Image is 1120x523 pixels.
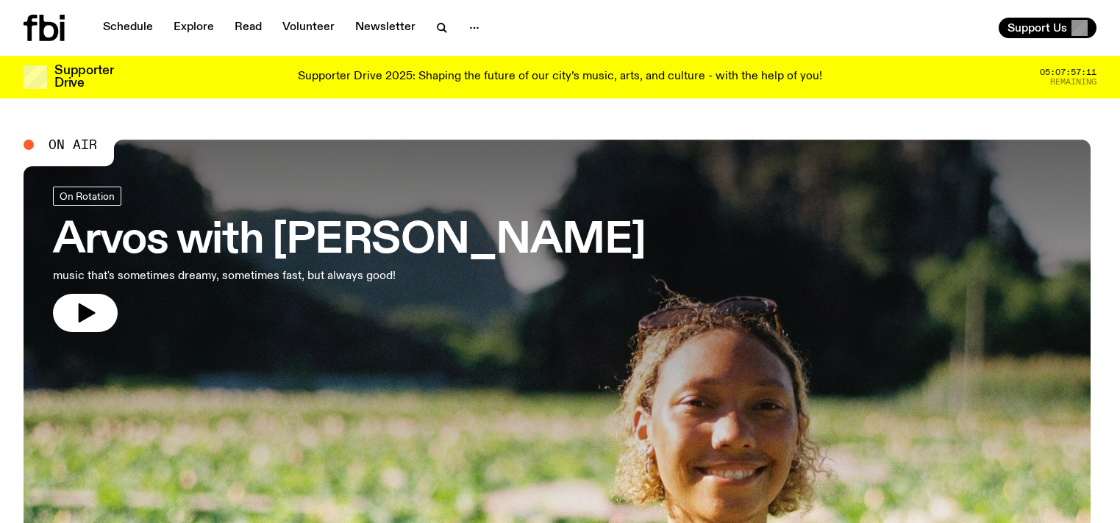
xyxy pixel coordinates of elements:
a: Newsletter [346,18,424,38]
span: Remaining [1050,78,1096,86]
p: music that's sometimes dreamy, sometimes fast, but always good! [53,267,429,285]
a: Read [226,18,271,38]
a: Explore [165,18,223,38]
h3: Arvos with [PERSON_NAME] [53,220,646,261]
a: Volunteer [274,18,343,38]
a: Schedule [94,18,162,38]
span: On Rotation [60,190,115,201]
h3: Supporter Drive [54,65,113,90]
a: On Rotation [53,187,121,206]
span: 05:07:57:11 [1040,68,1096,76]
a: Arvos with [PERSON_NAME]music that's sometimes dreamy, sometimes fast, but always good! [53,187,646,332]
span: On Air [49,138,97,151]
span: Support Us [1007,21,1067,35]
p: Supporter Drive 2025: Shaping the future of our city’s music, arts, and culture - with the help o... [298,71,822,84]
button: Support Us [999,18,1096,38]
